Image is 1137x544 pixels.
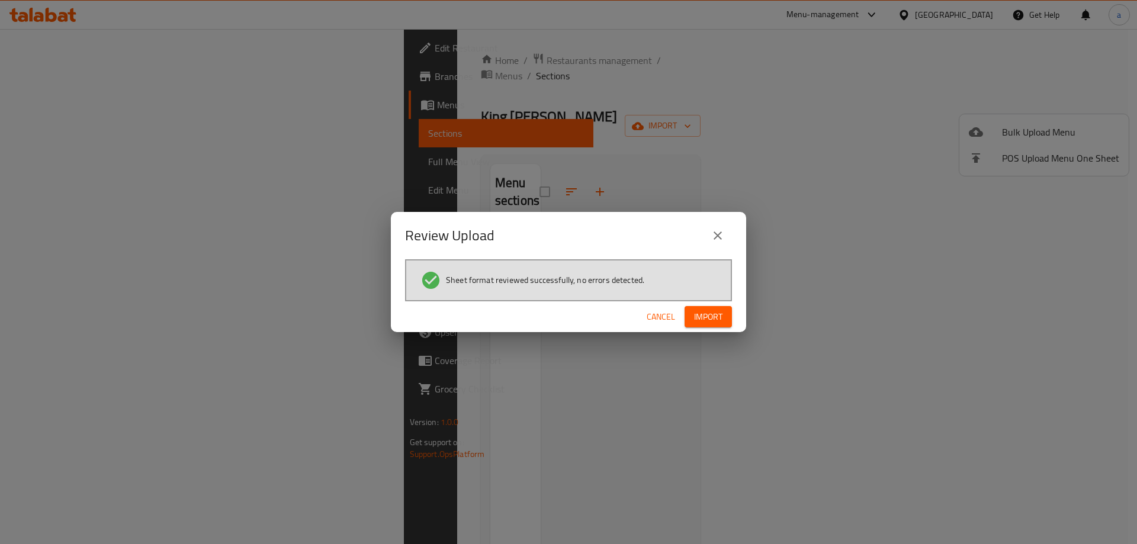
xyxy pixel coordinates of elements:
[694,310,722,324] span: Import
[685,306,732,328] button: Import
[446,274,644,286] span: Sheet format reviewed successfully, no errors detected.
[704,221,732,250] button: close
[647,310,675,324] span: Cancel
[405,226,494,245] h2: Review Upload
[642,306,680,328] button: Cancel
